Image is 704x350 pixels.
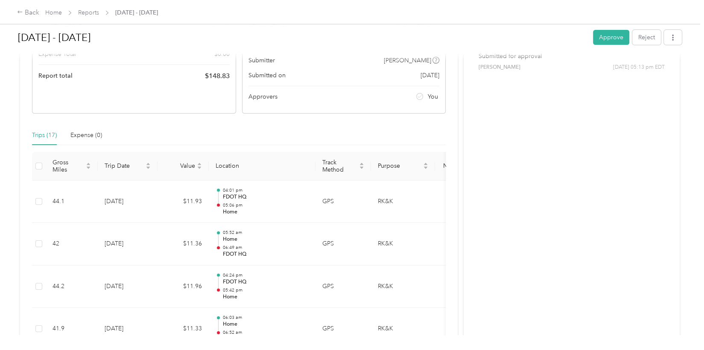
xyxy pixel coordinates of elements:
[17,8,39,18] div: Back
[222,315,309,321] p: 06:03 am
[315,152,371,181] th: Track Method
[222,187,309,193] p: 04:01 pm
[105,162,144,169] span: Trip Date
[46,181,98,223] td: 44.1
[86,165,91,170] span: caret-down
[70,131,102,140] div: Expense (0)
[248,92,278,101] span: Approvers
[479,64,520,71] span: [PERSON_NAME]
[158,152,209,181] th: Value
[423,165,428,170] span: caret-down
[38,71,73,80] span: Report total
[46,265,98,308] td: 44.2
[359,165,364,170] span: caret-down
[158,223,209,265] td: $11.36
[428,92,438,101] span: You
[359,161,364,166] span: caret-up
[315,265,371,308] td: GPS
[421,71,439,80] span: [DATE]
[222,236,309,243] p: Home
[222,245,309,251] p: 06:49 am
[435,152,467,181] th: Notes
[222,278,309,286] p: FDOT HQ
[632,30,661,45] button: Reject
[18,27,587,48] h1: Sep 1 - 30, 2025
[222,202,309,208] p: 05:06 pm
[78,9,99,16] a: Reports
[423,161,428,166] span: caret-up
[98,265,158,308] td: [DATE]
[45,9,62,16] a: Home
[146,165,151,170] span: caret-down
[222,193,309,201] p: FDOT HQ
[197,161,202,166] span: caret-up
[158,181,209,223] td: $11.93
[378,162,421,169] span: Purpose
[222,272,309,278] p: 04:24 pm
[53,159,84,173] span: Gross Miles
[371,181,435,223] td: RK&K
[593,30,629,45] button: Approve
[222,321,309,328] p: Home
[222,230,309,236] p: 05:52 am
[222,251,309,258] p: FDOT HQ
[315,181,371,223] td: GPS
[656,302,704,350] iframe: Everlance-gr Chat Button Frame
[222,287,309,293] p: 05:42 pm
[371,223,435,265] td: RK&K
[209,152,315,181] th: Location
[146,161,151,166] span: caret-up
[613,64,665,71] span: [DATE] 05:13 pm EDT
[197,165,202,170] span: caret-down
[86,161,91,166] span: caret-up
[315,223,371,265] td: GPS
[248,71,286,80] span: Submitted on
[158,265,209,308] td: $11.96
[222,330,309,335] p: 06:52 am
[98,223,158,265] td: [DATE]
[115,8,158,17] span: [DATE] - [DATE]
[46,152,98,181] th: Gross Miles
[46,223,98,265] td: 42
[222,208,309,216] p: Home
[371,152,435,181] th: Purpose
[371,265,435,308] td: RK&K
[32,131,57,140] div: Trips (17)
[322,159,357,173] span: Track Method
[222,293,309,301] p: Home
[98,152,158,181] th: Trip Date
[164,162,195,169] span: Value
[205,71,230,81] span: $ 148.83
[98,181,158,223] td: [DATE]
